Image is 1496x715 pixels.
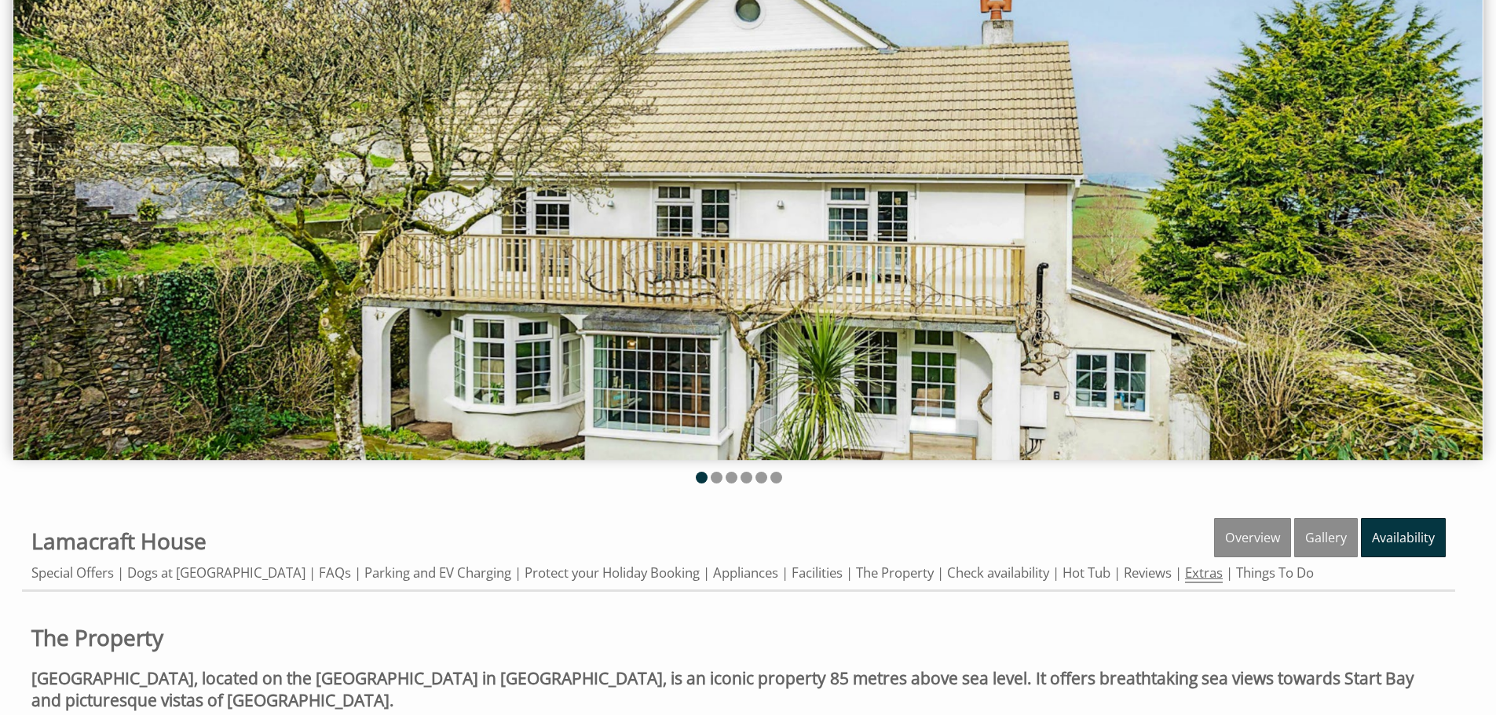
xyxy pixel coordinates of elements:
[792,564,843,582] a: Facilities
[31,526,207,556] a: Lamacraft House
[31,667,1446,711] h2: [GEOGRAPHIC_DATA], located on the [GEOGRAPHIC_DATA] in [GEOGRAPHIC_DATA], is an iconic property 8...
[525,564,700,582] a: Protect your Holiday Booking
[319,564,351,582] a: FAQs
[364,564,511,582] a: Parking and EV Charging
[1361,518,1446,557] a: Availability
[1294,518,1358,557] a: Gallery
[1124,564,1172,582] a: Reviews
[1185,564,1223,583] a: Extras
[1063,564,1110,582] a: Hot Tub
[947,564,1049,582] a: Check availability
[31,622,1446,652] a: The Property
[127,564,305,582] a: Dogs at [GEOGRAPHIC_DATA]
[1214,518,1291,557] a: Overview
[856,564,934,582] a: The Property
[31,564,114,582] a: Special Offers
[713,564,778,582] a: Appliances
[1236,564,1314,582] a: Things To Do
